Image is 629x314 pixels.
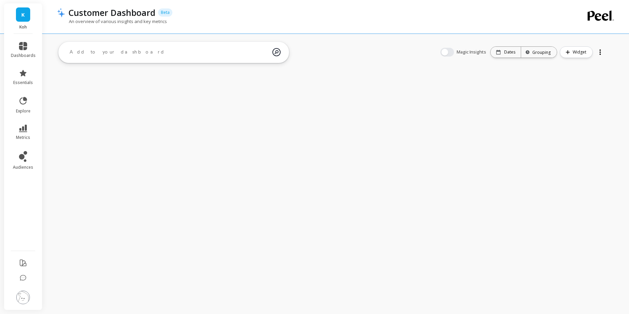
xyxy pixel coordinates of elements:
span: explore [16,108,31,114]
img: header icon [57,8,65,17]
span: audiences [13,165,33,170]
div: Grouping [527,49,551,56]
span: Widget [573,49,588,56]
span: essentials [13,80,33,85]
img: profile picture [16,291,30,304]
span: dashboards [11,53,36,58]
p: Beta [158,8,172,17]
span: Magic Insights [457,49,488,56]
span: K [21,11,25,19]
p: Dates [504,49,515,55]
button: Widget [560,46,593,58]
p: Customer Dashboard [69,7,155,18]
img: magic search icon [272,43,281,61]
p: Koh [11,24,36,30]
p: An overview of various insights and key metrics [57,18,167,24]
span: metrics [16,135,30,140]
